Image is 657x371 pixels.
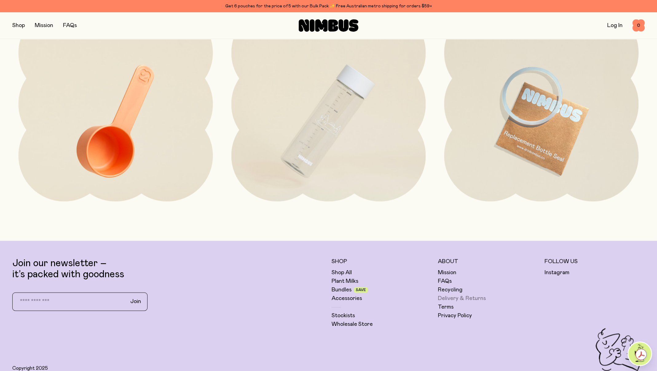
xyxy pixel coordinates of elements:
[332,286,352,294] a: Bundles
[545,269,569,276] a: Instagram
[332,295,362,302] a: Accessories
[438,286,462,294] a: Recycling
[444,7,639,201] a: Replacement Seal$2.90
[356,288,366,292] span: Save
[438,303,454,311] a: Terms
[438,269,456,276] a: Mission
[438,278,452,285] a: FAQs
[332,321,373,328] a: Wholesale Store
[231,7,426,201] a: Bottle$29
[438,312,472,319] a: Privacy Policy
[12,258,325,280] p: Join our newsletter – it’s packed with goodness
[438,295,486,302] a: Delivery & Returns
[628,342,651,365] img: agent
[63,23,77,28] a: FAQs
[18,7,213,201] a: Scoop$9
[35,23,53,28] a: Mission
[332,269,352,276] a: Shop All
[130,298,141,305] span: Join
[332,312,355,319] a: Stockists
[332,278,358,285] a: Plant Milks
[632,19,645,32] button: 0
[332,258,432,265] h5: Shop
[12,2,645,10] div: Get 6 pouches for the price of 5 with our Bulk Pack ✨ Free Australian metro shipping for orders $59+
[438,258,538,265] h5: About
[125,295,146,308] button: Join
[607,23,623,28] a: Log In
[545,258,645,265] h5: Follow Us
